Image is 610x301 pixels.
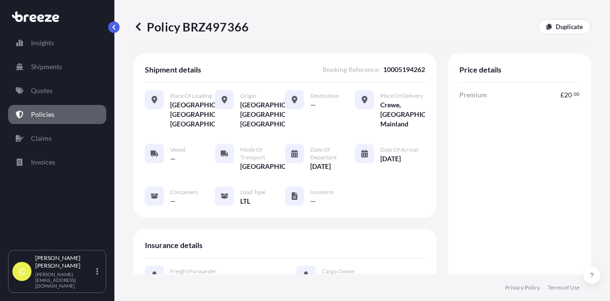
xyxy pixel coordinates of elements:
[8,153,106,172] a: Invoices
[572,93,573,96] span: .
[380,146,418,154] span: Date of Arrival
[560,92,564,98] span: £
[240,188,265,196] span: Load Type
[35,254,94,270] p: [PERSON_NAME] [PERSON_NAME]
[8,129,106,148] a: Claims
[170,197,176,206] span: —
[240,197,250,206] span: LTL
[170,92,212,100] span: Place of Loading
[31,110,54,119] p: Policies
[170,268,216,275] span: Freight Forwarder
[380,92,423,100] span: Place of Delivery
[31,157,55,167] p: Invoices
[505,284,540,291] a: Privacy Policy
[31,86,52,95] p: Quotes
[19,267,25,276] span: G
[459,65,501,74] span: Price details
[8,57,106,76] a: Shipments
[574,93,579,96] span: 00
[170,154,176,164] span: —
[35,271,94,289] p: [PERSON_NAME][EMAIL_ADDRESS][DOMAIN_NAME]
[459,90,487,100] span: Premium
[383,65,425,74] span: 10005194262
[170,146,185,154] span: Vessel
[380,154,401,164] span: [DATE]
[310,100,316,110] span: —
[31,134,51,143] p: Claims
[31,38,54,48] p: Insights
[556,22,583,31] p: Duplicate
[310,92,339,100] span: Destination
[145,65,201,74] span: Shipment details
[310,197,316,206] span: —
[322,268,356,275] span: Cargo Owner
[564,92,572,98] span: 20
[240,92,256,100] span: Origin
[133,19,249,34] p: Policy BRZ497366
[8,33,106,52] a: Insights
[310,188,334,196] span: Incoterm
[310,146,355,161] span: Date of Departure
[170,100,215,129] span: [GEOGRAPHIC_DATA], [GEOGRAPHIC_DATA] [GEOGRAPHIC_DATA]
[323,65,380,74] span: Booking Reference :
[31,62,62,72] p: Shipments
[8,105,106,124] a: Policies
[8,81,106,100] a: Quotes
[170,188,198,196] span: Containers
[310,162,331,171] span: [DATE]
[145,240,203,250] span: Insurance details
[240,100,285,129] span: [GEOGRAPHIC_DATA], [GEOGRAPHIC_DATA] [GEOGRAPHIC_DATA]
[548,284,579,291] a: Terms of Use
[380,100,425,129] span: Crewe, [GEOGRAPHIC_DATA] Mainland
[240,146,285,161] span: Mode of Transport
[538,19,591,34] a: Duplicate
[240,162,285,171] span: [GEOGRAPHIC_DATA]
